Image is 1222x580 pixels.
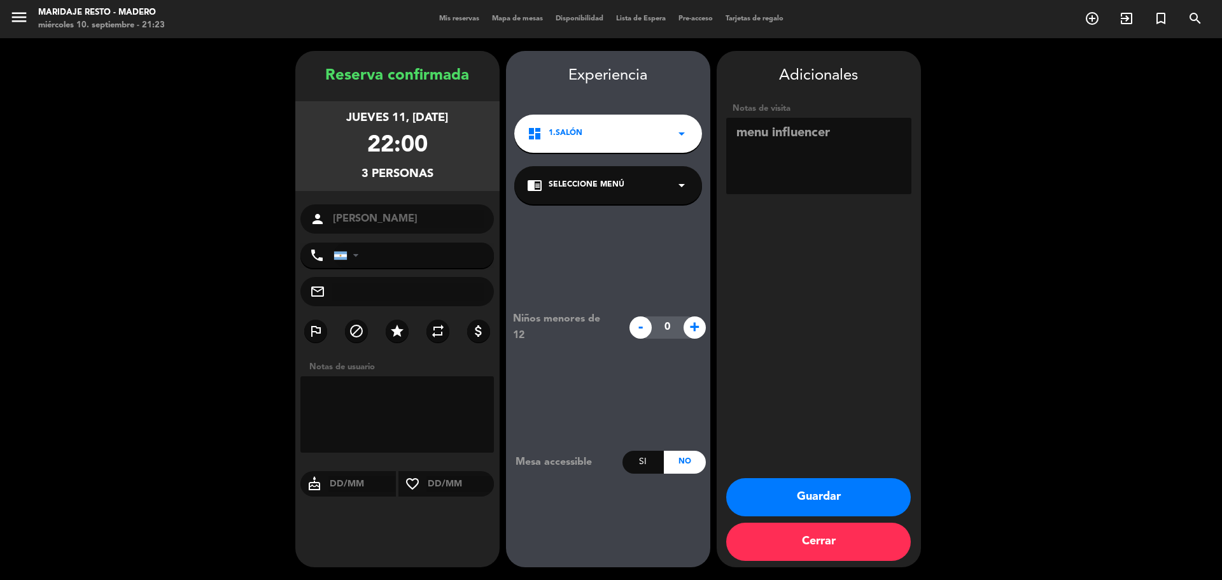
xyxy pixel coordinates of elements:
[610,15,672,22] span: Lista de Espera
[310,211,325,227] i: person
[549,179,624,192] span: Seleccione Menú
[1085,11,1100,26] i: add_circle_outline
[346,109,448,127] div: jueves 11, [DATE]
[300,476,328,492] i: cake
[622,451,664,474] div: Si
[664,451,705,474] div: No
[506,64,710,88] div: Experiencia
[1119,11,1134,26] i: exit_to_app
[726,102,911,115] div: Notas de visita
[303,360,500,374] div: Notas de usuario
[367,127,428,165] div: 22:00
[674,126,689,141] i: arrow_drop_down
[549,127,582,140] span: 1.Salón
[430,323,446,339] i: repeat
[334,243,363,267] div: Argentina: +54
[726,64,911,88] div: Adicionales
[310,284,325,299] i: mail_outline
[38,19,165,32] div: miércoles 10. septiembre - 21:23
[719,15,790,22] span: Tarjetas de regalo
[426,476,495,492] input: DD/MM
[1188,11,1203,26] i: search
[674,178,689,193] i: arrow_drop_down
[362,165,433,183] div: 3 personas
[684,316,706,339] span: +
[295,64,500,88] div: Reserva confirmada
[433,15,486,22] span: Mis reservas
[726,523,911,561] button: Cerrar
[38,6,165,19] div: Maridaje Resto - Madero
[10,8,29,31] button: menu
[390,323,405,339] i: star
[527,178,542,193] i: chrome_reader_mode
[398,476,426,492] i: favorite_border
[726,478,911,516] button: Guardar
[349,323,364,339] i: block
[503,311,622,344] div: Niños menores de 12
[309,248,325,263] i: phone
[506,454,622,470] div: Mesa accessible
[471,323,486,339] i: attach_money
[308,323,323,339] i: outlined_flag
[527,126,542,141] i: dashboard
[672,15,719,22] span: Pre-acceso
[629,316,652,339] span: -
[1153,11,1169,26] i: turned_in_not
[549,15,610,22] span: Disponibilidad
[486,15,549,22] span: Mapa de mesas
[10,8,29,27] i: menu
[328,476,397,492] input: DD/MM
